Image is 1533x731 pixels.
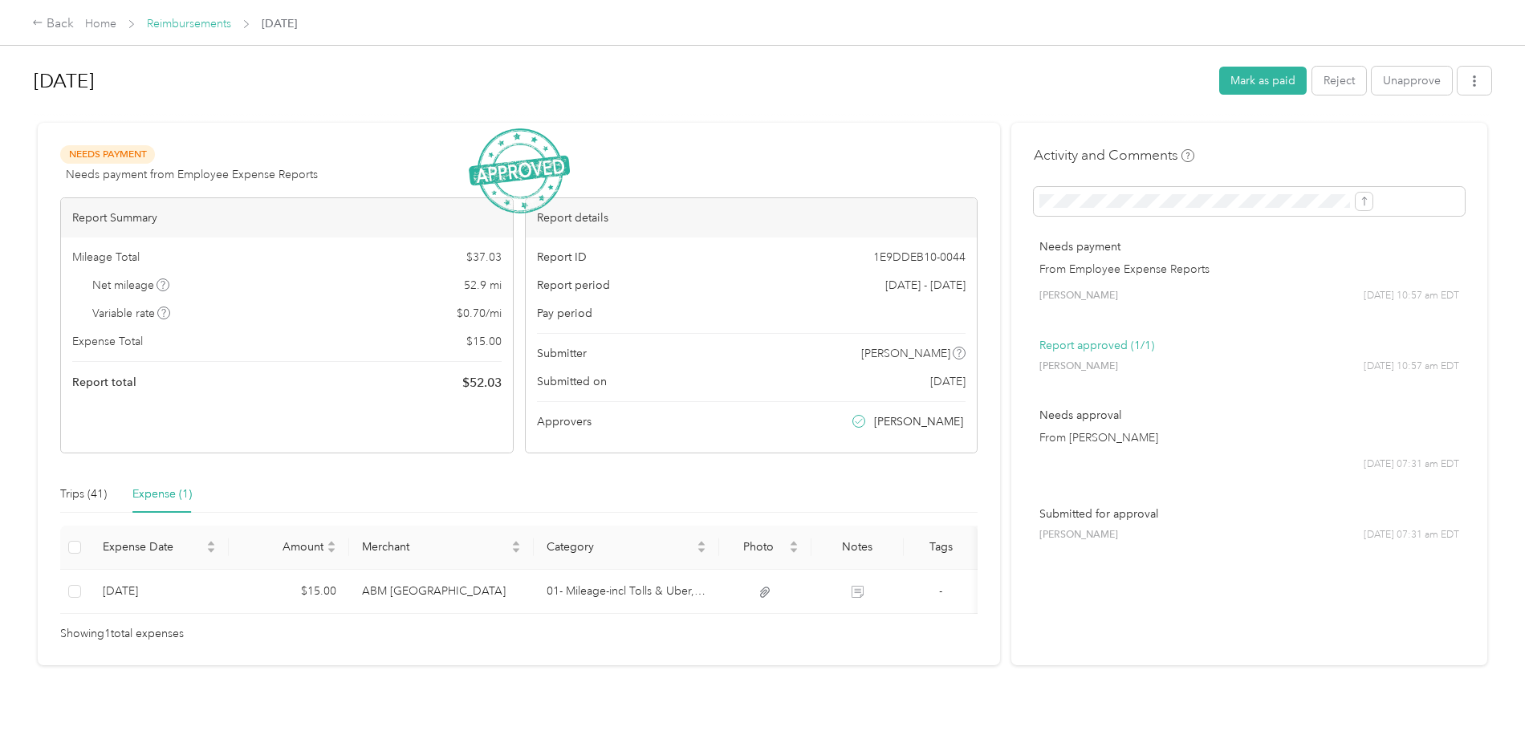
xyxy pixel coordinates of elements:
span: Report ID [537,249,587,266]
div: Tags [917,540,965,554]
iframe: Everlance-gr Chat Button Frame [1443,641,1533,731]
th: Tags [904,526,978,570]
span: Mileage Total [72,249,140,266]
span: caret-up [327,538,336,548]
td: ABM Great Lakes Science Center [349,570,535,614]
span: $ 0.70 / mi [457,305,502,322]
p: Submitted for approval [1039,506,1459,522]
span: caret-up [789,538,799,548]
span: Approvers [537,413,592,430]
span: [DATE] 10:57 am EDT [1364,289,1459,303]
span: [DATE] - [DATE] [885,277,966,294]
a: Home [85,17,116,30]
a: Reimbursements [147,17,231,30]
th: Notes [811,526,904,570]
th: Expense Date [90,526,229,570]
span: caret-down [511,546,521,555]
span: Expense Date [103,540,203,554]
span: Expense Total [72,333,143,350]
th: Merchant [349,526,535,570]
span: caret-down [327,546,336,555]
span: [DATE] 07:31 am EDT [1364,528,1459,542]
span: Amount [242,540,323,554]
span: $ 37.03 [466,249,502,266]
span: caret-down [206,546,216,555]
span: Report total [72,374,136,391]
div: Expense (1) [132,485,192,503]
td: 01- Mileage-incl Tolls & Uber, Etc.(66010 ) [534,570,719,614]
span: [PERSON_NAME] [861,345,950,362]
h4: Activity and Comments [1034,145,1194,165]
button: Mark as paid [1219,67,1307,95]
span: [PERSON_NAME] [874,413,963,430]
th: Category [534,526,719,570]
span: Net mileage [92,277,170,294]
p: Report approved (1/1) [1039,337,1459,354]
span: caret-down [697,546,706,555]
span: Submitter [537,345,587,362]
span: $ 52.03 [462,373,502,392]
span: Pay period [537,305,592,322]
span: caret-down [789,546,799,555]
span: Showing 1 total expenses [60,625,184,643]
td: $15.00 [229,570,349,614]
span: - [939,584,942,598]
h1: Aug 2025 [34,62,1208,100]
img: ApprovedStamp [469,128,570,214]
span: [DATE] 07:31 am EDT [1364,457,1459,472]
span: [DATE] 10:57 am EDT [1364,359,1459,374]
span: Needs payment from Employee Expense Reports [66,166,318,183]
span: caret-up [511,538,521,548]
div: Back [32,14,74,34]
span: caret-up [697,538,706,548]
span: [DATE] [930,373,966,390]
span: [PERSON_NAME] [1039,528,1118,542]
span: Needs Payment [60,145,155,164]
th: Photo [719,526,811,570]
span: 1E9DDEB10-0044 [873,249,966,266]
span: [PERSON_NAME] [1039,359,1118,374]
p: From Employee Expense Reports [1039,261,1459,278]
td: 8-27-2025 [90,570,229,614]
span: 52.9 mi [464,277,502,294]
div: Report details [526,198,978,238]
span: Photo [732,540,786,554]
span: $ 15.00 [466,333,502,350]
span: Merchant [362,540,509,554]
div: Report Summary [61,198,513,238]
span: caret-up [206,538,216,548]
button: Unapprove [1372,67,1452,95]
span: [DATE] [262,15,297,32]
span: Submitted on [537,373,607,390]
p: Needs approval [1039,407,1459,424]
td: - [904,570,978,614]
span: Report period [537,277,610,294]
span: Category [547,540,693,554]
p: Needs payment [1039,238,1459,255]
p: From [PERSON_NAME] [1039,429,1459,446]
button: Reject [1312,67,1366,95]
div: Trips (41) [60,485,107,503]
span: Variable rate [92,305,171,322]
span: [PERSON_NAME] [1039,289,1118,303]
th: Amount [229,526,349,570]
